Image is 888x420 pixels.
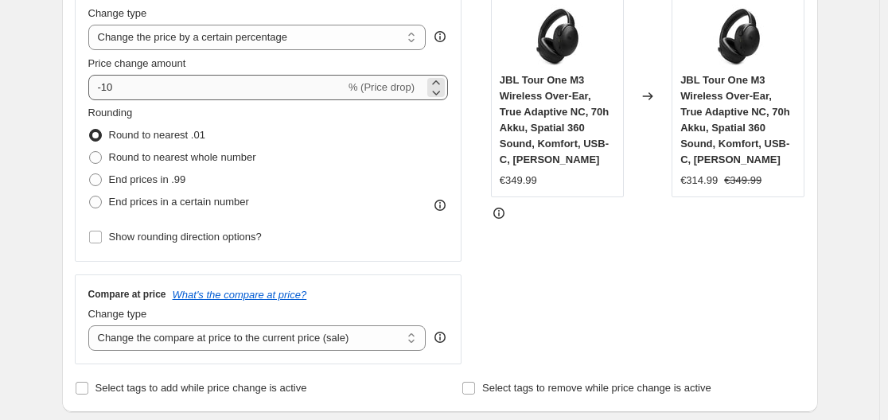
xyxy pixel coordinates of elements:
[500,74,610,165] span: JBL Tour One M3 Wireless Over-Ear, True Adaptive NC, 70h Akku, Spatial 360 Sound, Komfort, USB-C,...
[109,196,249,208] span: End prices in a certain number
[109,129,205,141] span: Round to nearest .01
[88,107,133,119] span: Rounding
[482,382,711,394] span: Select tags to remove while price change is active
[88,7,147,19] span: Change type
[109,231,262,243] span: Show rounding direction options?
[500,173,537,189] div: €349.99
[109,173,186,185] span: End prices in .99
[88,288,166,301] h3: Compare at price
[432,329,448,345] div: help
[109,151,256,163] span: Round to nearest whole number
[95,382,307,394] span: Select tags to add while price change is active
[680,173,718,189] div: €314.99
[724,173,761,189] strike: €349.99
[88,75,345,100] input: -15
[349,81,415,93] span: % (Price drop)
[432,29,448,45] div: help
[88,57,186,69] span: Price change amount
[707,4,770,68] img: 71nbeoJUZ0L_80x.jpg
[88,308,147,320] span: Change type
[173,289,307,301] button: What's the compare at price?
[680,74,790,165] span: JBL Tour One M3 Wireless Over-Ear, True Adaptive NC, 70h Akku, Spatial 360 Sound, Komfort, USB-C,...
[525,4,589,68] img: 71nbeoJUZ0L_80x.jpg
